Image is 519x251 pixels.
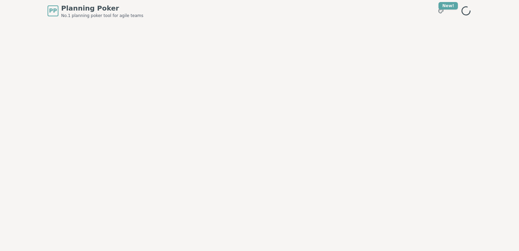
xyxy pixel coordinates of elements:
div: New! [439,2,458,10]
span: No.1 planning poker tool for agile teams [61,13,143,18]
span: Planning Poker [61,3,143,13]
a: PPPlanning PokerNo.1 planning poker tool for agile teams [48,3,143,18]
span: PP [49,7,57,15]
button: New! [435,5,447,17]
